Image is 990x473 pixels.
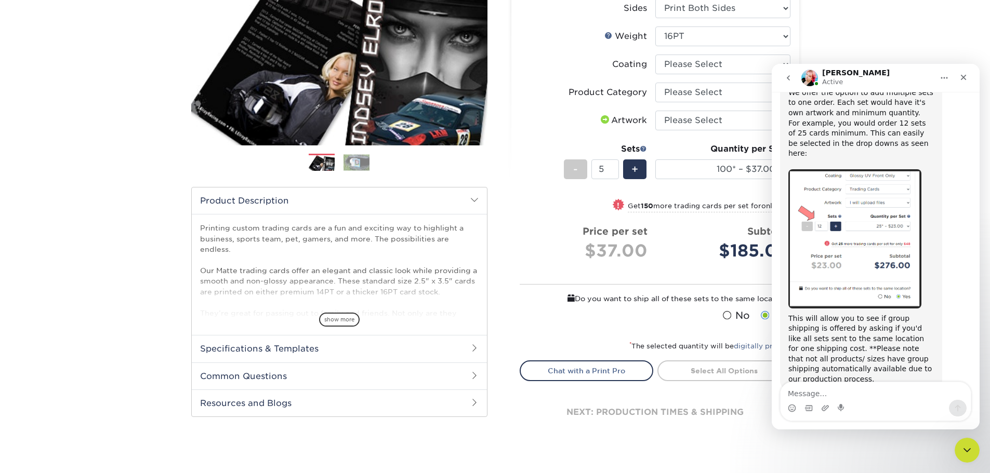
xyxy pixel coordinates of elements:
small: The selected quantity will be [629,342,791,350]
h2: Resources and Blogs [192,389,487,416]
span: only [761,202,790,210]
a: Select All Options [657,360,791,381]
label: No [720,308,750,323]
div: Do you want to ship all of these sets to the same location? [520,293,791,304]
a: digitally printed [734,342,791,350]
div: Weight [604,30,647,43]
div: Quantity per Set [655,143,790,155]
div: Coating [612,58,647,71]
div: Sets [564,143,647,155]
span: show more [319,313,360,327]
strong: 150 [641,202,653,210]
span: - [573,161,578,177]
h2: Product Description [192,187,487,214]
iframe: Intercom live chat [772,64,980,429]
img: Trading Cards 01 [309,154,335,172]
label: Yes [758,308,791,323]
div: next: production times & shipping [520,381,791,443]
strong: Subtotal [747,225,790,237]
p: Printing custom trading cards are a fun and exciting way to highlight a business, sports team, pe... [200,223,479,360]
h2: Specifications & Templates [192,335,487,362]
span: + [631,161,638,177]
strong: Price per set [583,225,648,237]
iframe: Intercom live chat [955,438,980,463]
div: $185.00 [663,238,790,263]
h2: Common Questions [192,362,487,389]
div: $37.00 [528,238,648,263]
a: Chat with a Print Pro [520,360,653,381]
img: Trading Cards 02 [344,154,369,170]
small: Get more trading cards per set for [628,202,790,212]
div: Sides [624,2,647,15]
div: Product Category [569,86,647,99]
iframe: Google Customer Reviews [3,441,88,469]
span: ! [617,200,619,211]
div: Artwork [599,114,647,127]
